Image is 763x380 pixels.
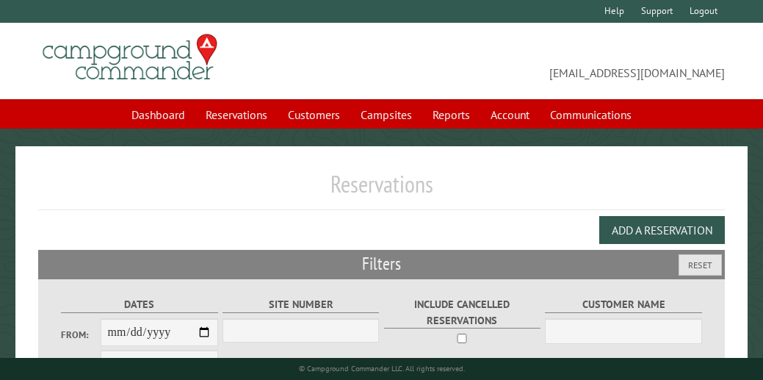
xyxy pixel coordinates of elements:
[279,101,349,129] a: Customers
[545,296,701,313] label: Customer Name
[382,40,726,82] span: [EMAIL_ADDRESS][DOMAIN_NAME]
[61,296,217,313] label: Dates
[38,250,725,278] h2: Filters
[123,101,194,129] a: Dashboard
[424,101,479,129] a: Reports
[482,101,538,129] a: Account
[599,216,725,244] button: Add a Reservation
[197,101,276,129] a: Reservations
[384,296,540,329] label: Include Cancelled Reservations
[61,328,100,342] label: From:
[352,101,421,129] a: Campsites
[38,29,222,86] img: Campground Commander
[679,254,722,276] button: Reset
[299,364,465,373] small: © Campground Commander LLC. All rights reserved.
[223,296,379,313] label: Site Number
[541,101,640,129] a: Communications
[38,170,725,210] h1: Reservations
